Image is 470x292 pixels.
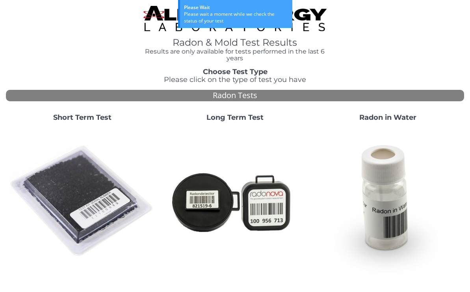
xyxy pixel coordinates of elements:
strong: Choose Test Type [203,67,268,76]
strong: Long Term Test [206,113,264,122]
img: RadoninWater.jpg [314,128,461,275]
span: Please click on the type of test you have [164,75,306,84]
strong: Radon in Water [359,113,416,122]
div: Radon Tests [6,90,464,101]
div: Please wait a moment while we check the status of your test [184,11,288,24]
img: Radtrak2vsRadtrak3.jpg [162,128,308,275]
img: TightCrop.jpg [143,6,327,31]
strong: Short Term Test [53,113,111,122]
img: ShortTerm.jpg [9,128,156,275]
div: Please Wait [184,4,288,11]
h1: Radon & Mold Test Results [143,37,327,48]
h4: Results are only available for tests performed in the last 6 years [143,48,327,62]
